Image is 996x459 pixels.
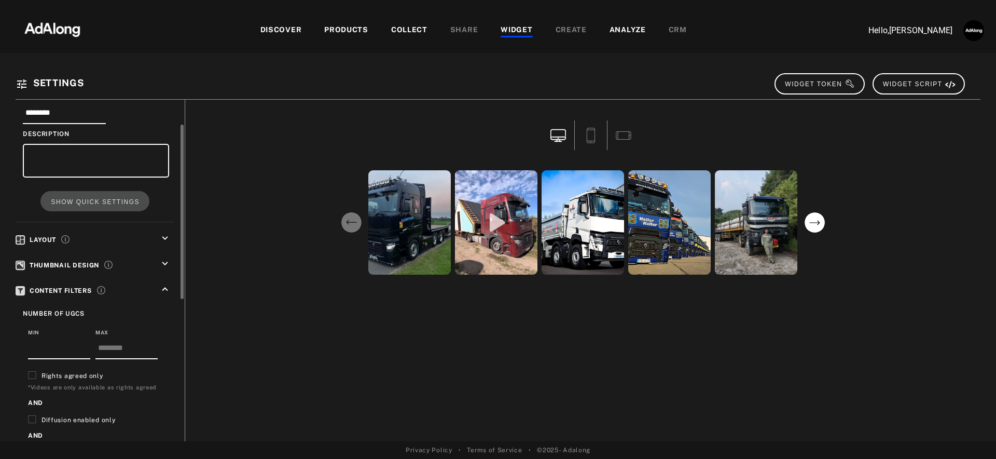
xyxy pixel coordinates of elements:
div: CRM [669,24,687,37]
span: Set minimum and maximum content limits and filter by rights, diffusion, and product links [97,285,105,294]
div: open the preview of the instagram content created by bay_pstyaja [713,168,799,277]
i: keyboard_arrow_down [159,233,171,244]
span: Thumbnail Design [16,262,99,269]
button: SHOW QUICK SETTINGS [40,191,149,211]
iframe: Chat Widget [944,409,996,459]
svg: previous [341,212,362,233]
div: PRODUCTS [324,24,368,37]
div: open the preview of the instagram content created by shawcommercials [539,168,626,277]
span: • [529,446,531,455]
div: ANALYZE [610,24,646,37]
div: COLLECT [391,24,427,37]
div: Max [95,329,163,336]
span: © 2025 - Adalong [537,446,590,455]
div: open the preview of the instagram content created by keller_und_keller_spedition [626,168,713,277]
span: • [459,446,461,455]
button: WIDGET SCRIPT [873,73,965,95]
div: CREATE [556,24,587,37]
div: WIDGET [501,24,532,37]
div: SHARE [450,24,478,37]
span: Diffusion enabled only [41,416,115,424]
span: Customize the appearance of your UGC thumbnails including shape, corners, and creator information... [104,259,113,269]
div: open the preview of the instagram content created by style_in_every_mile [366,168,453,277]
span: Choose how your UGCs are displayed and configure the layout settings [61,234,70,244]
a: Terms of Service [467,446,522,455]
div: Maximum number of media to show inside the widget [95,342,163,359]
div: open the preview of the instagram content created by scandiwheels [453,168,539,277]
span: WIDGET TOKEN [785,80,855,88]
div: *Videos are only available as rights agreed [28,383,169,392]
svg: next [804,212,825,233]
p: AND [28,431,169,440]
p: Hello, [PERSON_NAME] [849,24,952,37]
button: Account settings [961,18,987,44]
span: SHOW QUICK SETTINGS [51,198,140,206]
div: open the preview of the instagram content created by cwengineeringuk [799,168,886,277]
span: Layout [16,236,56,244]
div: Description [23,129,169,139]
span: Settings [33,77,84,88]
img: 63233d7d88ed69de3c212112c67096b6.png [7,13,98,44]
p: AND [28,398,169,408]
span: Rights agreed only [41,372,103,380]
div: Minimum number of media required for the widget to display [28,342,95,359]
a: Privacy Policy [406,446,452,455]
i: keyboard_arrow_up [159,283,171,295]
i: keyboard_arrow_down [159,258,171,269]
img: AATXAJzUJh5t706S9lc_3n6z7NVUglPkrjZIexBIJ3ug=s96-c [963,20,984,41]
div: Number of UGCs [23,309,169,318]
button: WIDGET TOKEN [774,73,865,95]
span: Content Filters [16,287,92,294]
div: Min [28,329,95,336]
div: DISCOVER [260,24,302,37]
span: WIDGET SCRIPT [883,80,956,88]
